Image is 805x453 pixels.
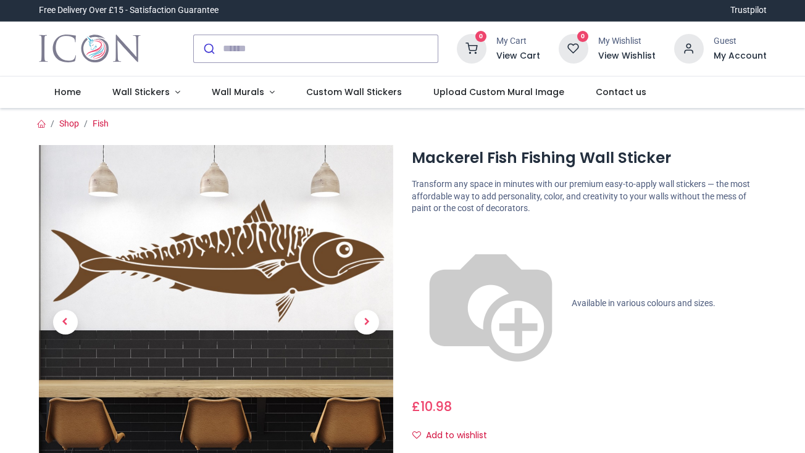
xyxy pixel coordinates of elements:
span: £ [412,397,452,415]
a: Shop [59,118,79,128]
span: Upload Custom Mural Image [433,86,564,98]
a: Wall Stickers [97,77,196,109]
span: Wall Stickers [112,86,170,98]
div: My Cart [496,35,540,48]
span: Wall Murals [212,86,264,98]
sup: 0 [475,31,487,43]
a: 0 [559,43,588,52]
span: Available in various colours and sizes. [572,298,715,308]
a: 0 [457,43,486,52]
sup: 0 [577,31,589,43]
span: Custom Wall Stickers [306,86,402,98]
span: Next [354,310,379,335]
div: My Wishlist [598,35,656,48]
button: Add to wishlistAdd to wishlist [412,425,498,446]
span: Contact us [596,86,646,98]
span: Previous [53,310,78,335]
div: Free Delivery Over £15 - Satisfaction Guarantee [39,4,219,17]
button: Submit [194,35,223,62]
a: Next [340,198,393,446]
a: Wall Murals [196,77,290,109]
a: Previous [39,198,92,446]
i: Add to wishlist [412,431,421,439]
a: Logo of Icon Wall Stickers [39,31,141,66]
span: 10.98 [420,397,452,415]
div: Guest [714,35,767,48]
h1: Mackerel Fish Fishing Wall Sticker [412,148,767,168]
a: Fish [93,118,109,128]
img: color-wheel.png [412,225,570,383]
img: Icon Wall Stickers [39,31,141,66]
p: Transform any space in minutes with our premium easy-to-apply wall stickers — the most affordable... [412,178,767,215]
a: View Cart [496,50,540,62]
a: View Wishlist [598,50,656,62]
a: My Account [714,50,767,62]
a: Trustpilot [730,4,767,17]
span: Home [54,86,81,98]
